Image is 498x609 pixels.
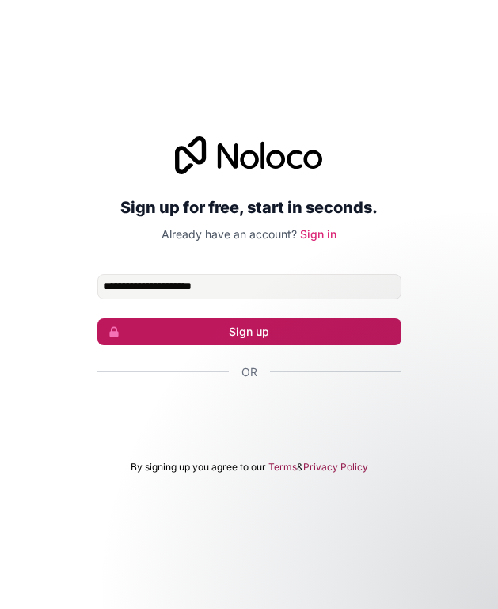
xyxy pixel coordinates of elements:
iframe: Sign in with Google Button [89,398,409,432]
span: & [297,461,303,474]
a: Terms [268,461,297,474]
span: Already have an account? [162,227,297,241]
a: Sign in [300,227,336,241]
a: Privacy Policy [303,461,368,474]
iframe: Intercom notifications message [181,490,498,601]
span: By signing up you agree to our [131,461,266,474]
span: Or [241,364,257,380]
button: Sign up [97,318,401,345]
input: Email address [97,274,401,299]
h2: Sign up for free, start in seconds. [97,193,401,222]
